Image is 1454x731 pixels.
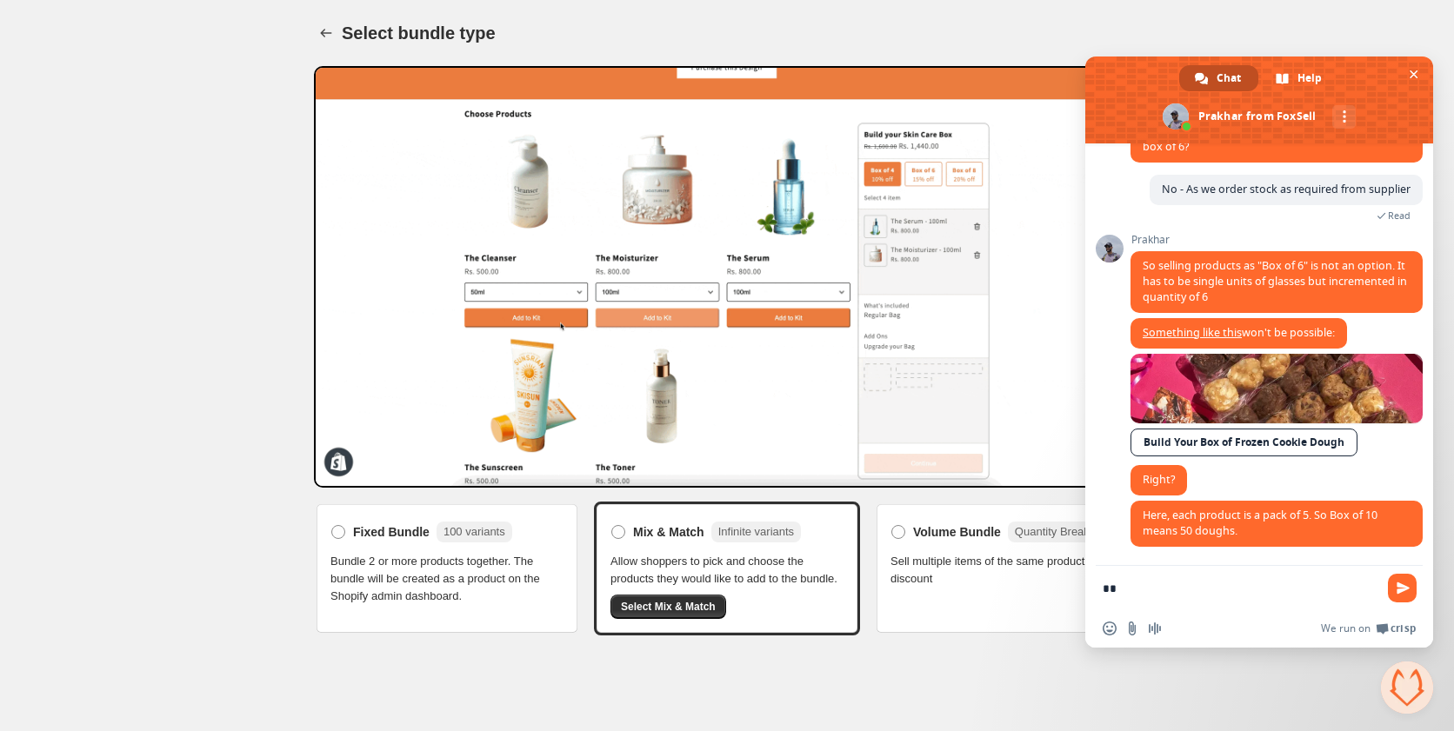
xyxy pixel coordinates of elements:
span: Mix & Match [633,523,704,541]
span: Read [1388,209,1411,222]
span: 100 variants [444,525,505,538]
span: Bundle 2 or more products together. The bundle will be created as a product on the Shopify admin ... [330,553,564,605]
span: Sell multiple items of the same product at a discount [890,553,1124,588]
button: Select Mix & Match [610,595,726,619]
h1: Select bundle type [342,23,496,43]
span: Here, each product is a pack of 5. So Box of 10 means 50 doughs. [1143,508,1377,538]
img: Bundle Preview [314,66,1140,488]
span: Crisp [1391,621,1416,635]
span: Infinite variants [718,525,794,538]
a: Close chat [1381,661,1433,714]
a: Something like this [1143,325,1242,340]
span: We run on [1321,621,1371,635]
span: Send a file [1125,621,1139,635]
span: Fixed Bundle [353,523,430,541]
span: Send [1388,574,1417,602]
span: Prakhar [1131,234,1423,246]
span: Right? [1143,472,1175,487]
a: Build Your Box of Frozen Cookie Dough [1131,429,1357,456]
a: We run onCrisp [1321,621,1416,635]
span: Select Mix & Match [621,600,716,614]
span: Audio message [1148,621,1162,635]
span: No - As we order stock as required from supplier [1162,182,1411,196]
span: Close chat [1404,65,1423,83]
button: Back [314,21,338,45]
span: Insert an emoji [1103,621,1117,635]
span: Help [1297,65,1322,91]
a: Help [1260,65,1339,91]
textarea: Compose your message... [1103,566,1381,609]
span: So selling products as "Box of 6" is not an option. It has to be single units of glasses but incr... [1143,258,1407,304]
span: Volume Bundle [913,523,1001,541]
span: Quantity Breaks [1015,525,1096,538]
a: Chat [1179,65,1258,91]
span: Allow shoppers to pick and choose the products they would like to add to the bundle. [610,553,844,588]
span: Chat [1217,65,1241,91]
span: won't be possible: [1143,325,1335,340]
